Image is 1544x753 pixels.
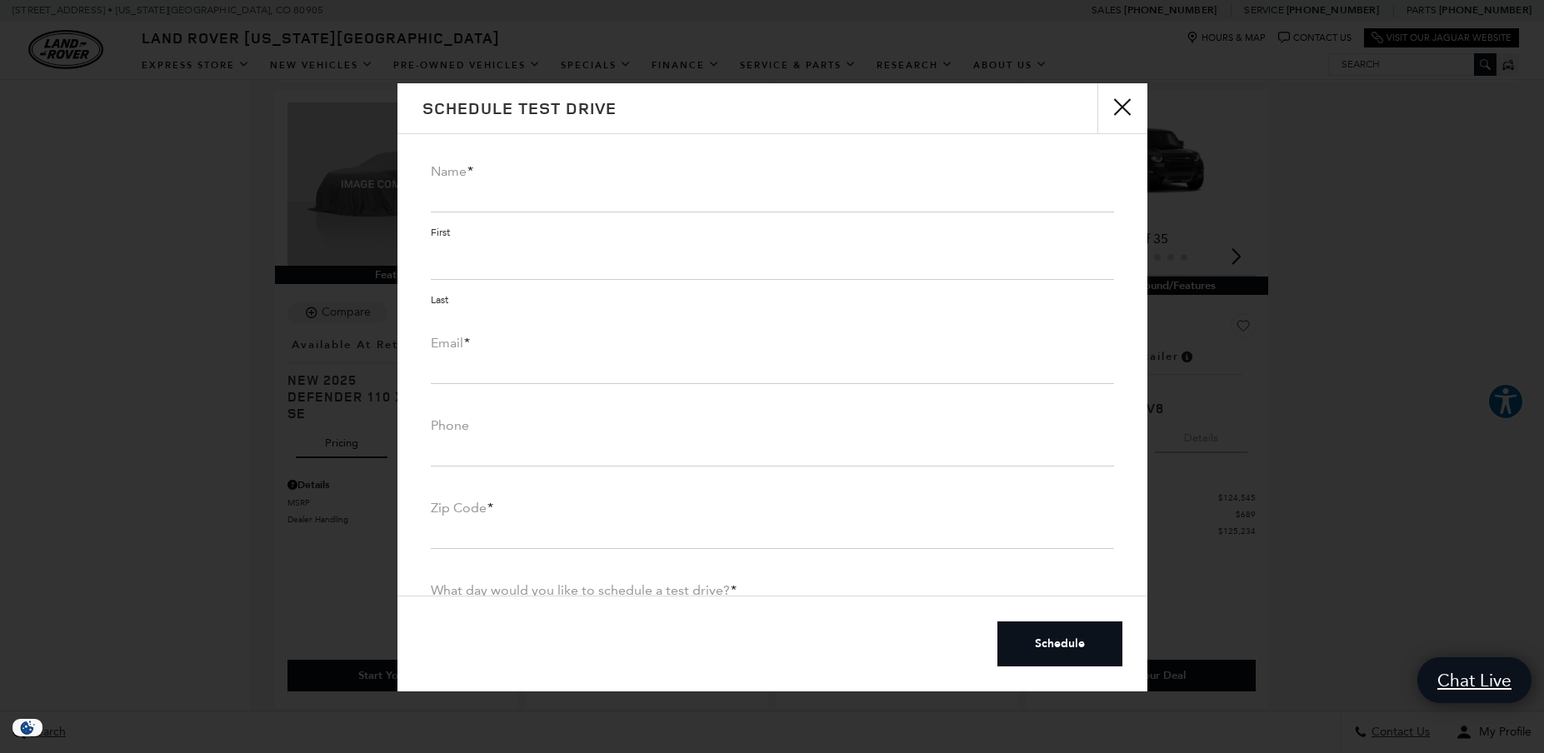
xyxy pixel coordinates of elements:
button: Schedule [997,621,1122,666]
label: First [431,227,450,238]
img: Opt-Out Icon [8,719,47,736]
button: close [1097,83,1147,133]
input: First name [431,179,1114,212]
input: Last name [431,247,1114,280]
label: Name [431,163,473,179]
span: Chat Live [1429,669,1520,691]
label: What day would you like to schedule a test drive? [431,582,737,598]
h2: Schedule Test Drive [422,99,617,117]
label: Last [431,294,448,306]
label: Zip Code [431,500,493,516]
a: Chat Live [1417,657,1532,703]
label: Email [431,335,470,351]
section: Click to Open Cookie Consent Modal [8,719,47,736]
label: Phone [431,417,469,433]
